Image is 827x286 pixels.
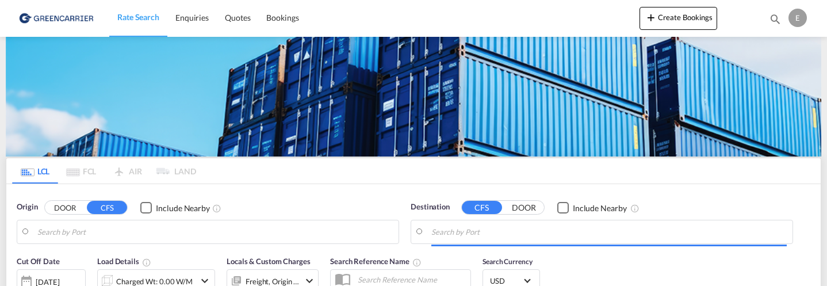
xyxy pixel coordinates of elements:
span: Destination [411,201,450,213]
md-tab-item: LCL [12,158,58,184]
md-icon: Unchecked: Ignores neighbouring ports when fetching rates.Checked : Includes neighbouring ports w... [630,204,640,213]
div: icon-magnify [769,13,782,30]
button: CFS [462,201,502,214]
span: Cut Off Date [17,257,60,266]
div: E [788,9,807,27]
input: Search by Port [431,223,787,241]
img: e39c37208afe11efa9cb1d7a6ea7d6f5.png [17,5,95,31]
md-checkbox: Checkbox No Ink [557,201,627,213]
md-checkbox: Checkbox No Ink [140,201,210,213]
span: Rate Search [117,12,159,22]
span: Quotes [225,13,250,22]
span: Load Details [97,257,151,266]
span: Origin [17,201,37,213]
div: Include Nearby [573,203,627,214]
md-pagination-wrapper: Use the left and right arrow keys to navigate between tabs [12,158,196,184]
img: GreenCarrierFCL_LCL.png [6,37,821,157]
span: Locals & Custom Charges [227,257,311,266]
md-icon: Chargeable Weight [142,258,151,267]
button: CFS [87,201,127,214]
span: USD [490,276,522,286]
md-icon: Unchecked: Ignores neighbouring ports when fetching rates.Checked : Includes neighbouring ports w... [212,204,221,213]
div: Include Nearby [156,203,210,214]
md-icon: icon-plus 400-fg [644,10,658,24]
span: Search Currency [483,257,533,266]
span: Enquiries [175,13,209,22]
button: icon-plus 400-fgCreate Bookings [640,7,717,30]
span: Search Reference Name [330,257,422,266]
button: DOOR [45,201,85,215]
md-icon: icon-magnify [769,13,782,25]
span: Bookings [266,13,298,22]
md-icon: Your search will be saved by the below given name [412,258,422,267]
input: Search by Port [37,223,393,241]
button: DOOR [504,201,544,215]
